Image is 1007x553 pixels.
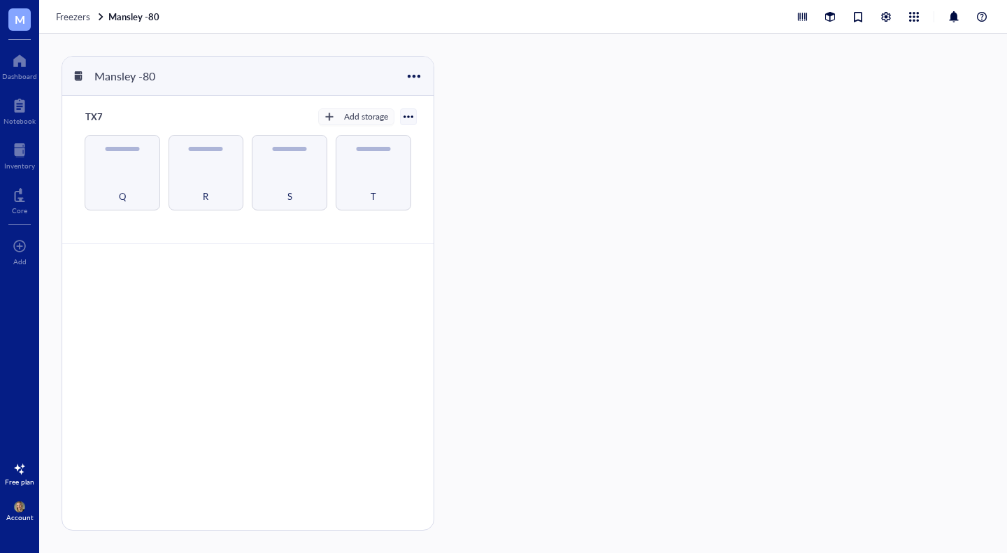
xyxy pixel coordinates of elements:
[119,189,126,204] span: Q
[108,10,162,23] a: Mansley -80
[5,477,34,486] div: Free plan
[2,72,37,80] div: Dashboard
[3,117,36,125] div: Notebook
[6,513,34,522] div: Account
[12,184,27,215] a: Core
[15,10,25,28] span: M
[318,108,394,125] button: Add storage
[2,50,37,80] a: Dashboard
[287,189,292,204] span: S
[344,110,388,123] div: Add storage
[12,206,27,215] div: Core
[56,10,106,23] a: Freezers
[88,64,172,88] div: Mansley -80
[3,94,36,125] a: Notebook
[14,501,25,512] img: 755f550e-04f4-4271-8a96-ad2cfebaa153.jpeg
[203,189,208,204] span: R
[56,10,90,23] span: Freezers
[13,257,27,266] div: Add
[371,189,376,204] span: T
[79,107,163,127] div: TX7
[4,161,35,170] div: Inventory
[4,139,35,170] a: Inventory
